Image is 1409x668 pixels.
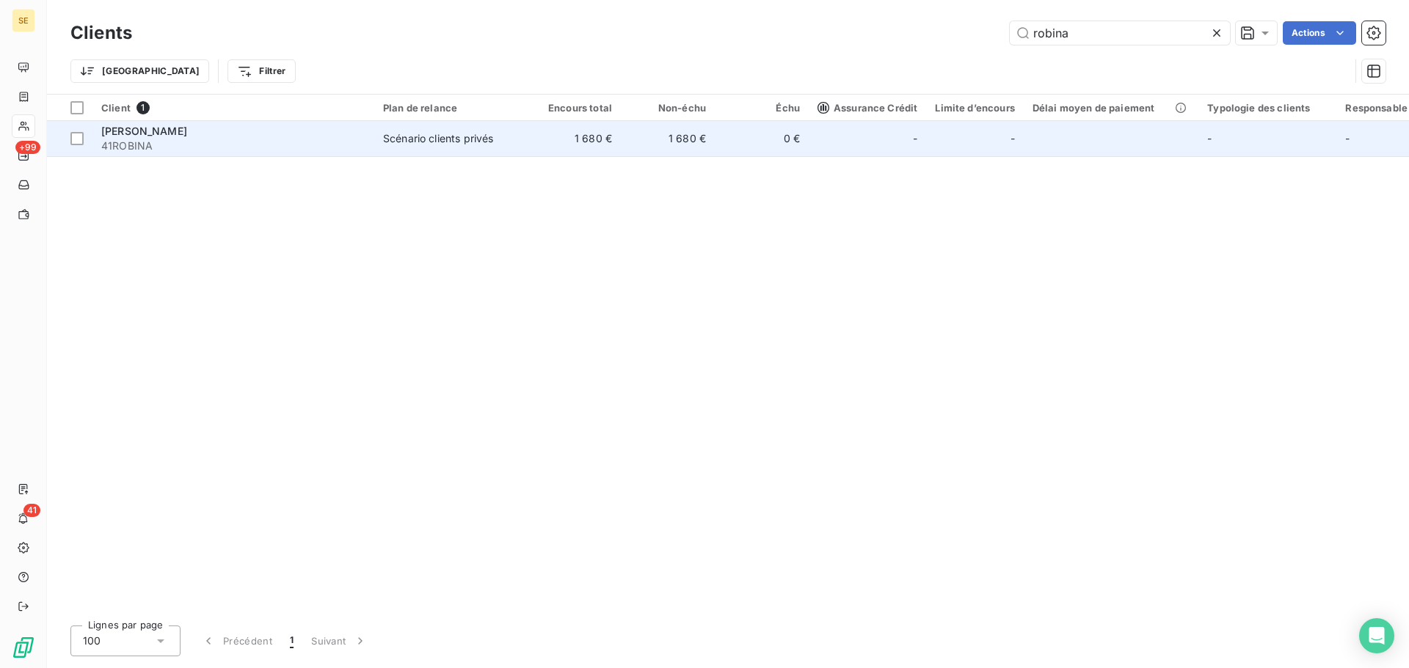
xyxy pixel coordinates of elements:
[70,20,132,46] h3: Clients
[70,59,209,83] button: [GEOGRAPHIC_DATA]
[1345,132,1350,144] span: -
[12,636,35,659] img: Logo LeanPay
[12,9,35,32] div: SE
[1283,21,1356,45] button: Actions
[818,102,917,114] span: Assurance Crédit
[383,102,518,114] div: Plan de relance
[1033,102,1190,114] div: Délai moyen de paiement
[536,102,612,114] div: Encours total
[1011,131,1015,146] span: -
[136,101,150,114] span: 1
[621,121,715,156] td: 1 680 €
[101,102,131,114] span: Client
[1207,132,1212,144] span: -
[913,131,917,146] span: -
[101,125,187,137] span: [PERSON_NAME]
[302,625,376,656] button: Suivant
[281,625,302,656] button: 1
[1010,21,1230,45] input: Rechercher
[527,121,621,156] td: 1 680 €
[630,102,706,114] div: Non-échu
[290,634,294,648] span: 1
[83,634,101,648] span: 100
[227,59,295,83] button: Filtrer
[1207,102,1328,114] div: Typologie des clients
[935,102,1014,114] div: Limite d’encours
[192,625,281,656] button: Précédent
[23,504,40,517] span: 41
[724,102,800,114] div: Échu
[383,131,493,146] div: Scénario clients privés
[715,121,809,156] td: 0 €
[101,139,365,153] span: 41ROBINA
[1359,618,1394,653] div: Open Intercom Messenger
[15,141,40,154] span: +99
